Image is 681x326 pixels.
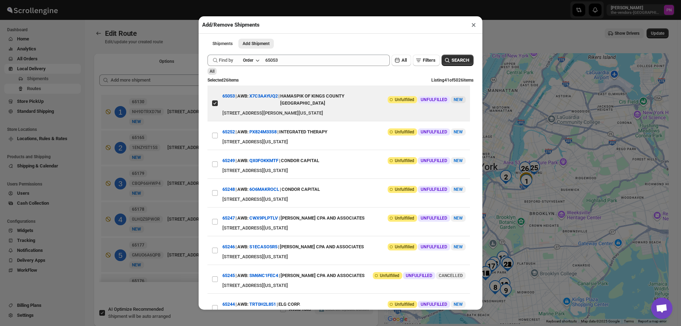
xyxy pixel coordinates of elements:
[280,90,387,110] div: HAMASPIK OF KINGS COUNTY [GEOGRAPHIC_DATA]
[222,167,466,174] div: [STREET_ADDRESS][US_STATE]
[249,273,278,278] button: SM6NC1FEC4
[395,97,414,103] span: Unfulfilled
[202,21,260,28] h2: Add/Remove Shipments
[452,57,469,64] span: SEARCH
[249,158,278,163] button: QX0FOKKMTF
[222,110,466,117] div: [STREET_ADDRESS][PERSON_NAME][US_STATE]
[454,187,463,192] span: NEW
[222,241,364,253] div: | |
[222,215,235,221] button: 65247
[395,129,414,135] span: Unfulfilled
[237,157,249,164] span: AWB:
[249,302,276,307] button: TRT0H2L851
[237,93,249,100] span: AWB:
[237,272,249,279] span: AWB:
[392,55,411,66] button: All
[249,187,279,192] button: 6O6MAKROCL
[210,69,215,74] span: All
[212,41,233,46] span: Shipments
[439,273,463,278] span: CANCELLED
[249,215,278,221] button: CWX9PLPTLV
[454,158,463,163] span: NEW
[395,244,414,250] span: Unfulfilled
[442,55,474,66] button: SEARCH
[421,244,447,250] span: UNFULFILLED
[222,269,365,282] div: | |
[402,57,407,63] span: All
[222,302,235,307] button: 65244
[281,154,319,167] div: CONDOR CAPITAL
[651,298,672,319] div: Open chat
[239,55,263,65] button: Order
[222,298,300,311] div: | |
[469,20,479,30] button: ×
[222,253,466,260] div: [STREET_ADDRESS][US_STATE]
[421,97,447,103] span: UNFULFILLED
[219,57,233,64] span: Find by
[237,301,249,308] span: AWB:
[413,55,440,66] button: Filters
[207,78,239,83] span: Selected 26 items
[431,78,474,83] span: Listing 41 of 5026 items
[380,273,399,278] span: Unfulfilled
[395,158,414,164] span: Unfulfilled
[406,273,432,278] span: UNFULFILLED
[222,196,466,203] div: [STREET_ADDRESS][US_STATE]
[222,154,319,167] div: | |
[243,57,253,63] div: Order
[222,126,327,138] div: | |
[454,216,463,221] span: NEW
[423,57,436,63] span: Filters
[249,244,277,249] button: S1ECASO5R5
[222,187,235,192] button: 65248
[278,298,300,311] div: ELG CORP.
[395,187,414,192] span: Unfulfilled
[395,215,414,221] span: Unfulfilled
[237,243,249,250] span: AWB:
[94,69,378,285] div: Selected Shipments
[222,212,365,225] div: | |
[279,126,327,138] div: INTEGRATED THERAPY
[280,241,364,253] div: [PERSON_NAME] CPA AND ASSOCIATES
[421,187,447,192] span: UNFULFILLED
[395,302,414,307] span: Unfulfilled
[222,225,466,232] div: [STREET_ADDRESS][US_STATE]
[249,93,278,99] button: X7C3AAYUQ2
[421,302,447,307] span: UNFULFILLED
[222,282,466,289] div: [STREET_ADDRESS][US_STATE]
[281,212,365,225] div: [PERSON_NAME] CPA AND ASSOCIATES
[237,215,249,222] span: AWB:
[454,244,463,249] span: NEW
[249,129,277,134] button: PX824M33S8
[454,129,463,134] span: NEW
[222,158,235,163] button: 65249
[222,273,235,278] button: 65245
[243,41,270,46] span: Add Shipment
[421,129,447,135] span: UNFULFILLED
[454,97,463,102] span: NEW
[454,302,463,307] span: NEW
[222,129,235,134] button: 65252
[421,158,447,164] span: UNFULFILLED
[421,215,447,221] span: UNFULFILLED
[222,244,235,249] button: 65246
[237,186,249,193] span: AWB:
[222,93,235,99] button: 65053
[282,183,320,196] div: CONDOR CAPITAL
[237,128,249,136] span: AWB:
[222,90,387,110] div: | |
[265,55,390,66] input: Enter value here
[222,138,466,145] div: [STREET_ADDRESS][US_STATE]
[222,183,320,196] div: | |
[281,269,365,282] div: [PERSON_NAME] CPA AND ASSOCIATES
